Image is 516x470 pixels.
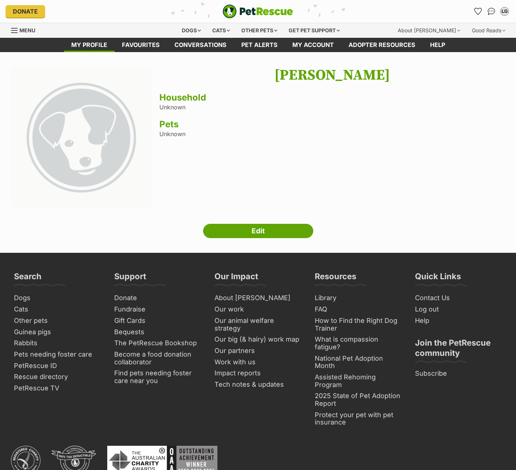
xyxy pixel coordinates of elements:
a: Work with us [212,357,304,368]
a: Subscribe [412,368,505,379]
h3: Quick Links [415,271,461,286]
ul: Account quick links [472,6,510,17]
a: PetRescue TV [11,383,104,394]
div: LG [501,8,508,15]
a: What is compassion fatigue? [312,334,405,353]
a: Our animal welfare strategy [212,315,304,334]
a: Protect your pet with pet insurance [312,409,405,428]
h3: Support [114,271,146,286]
a: The PetRescue Bookshop [111,338,204,349]
a: Favourites [472,6,484,17]
a: Our work [212,304,304,315]
div: Unknown Unknown [159,67,505,209]
a: Gift Cards [111,315,204,327]
a: Impact reports [212,368,304,379]
div: Other pets [236,23,282,38]
a: Conversations [486,6,497,17]
a: Edit [203,224,313,238]
a: My profile [64,38,115,52]
a: Donate [6,5,45,18]
a: National Pet Adoption Month [312,353,405,372]
div: About [PERSON_NAME] [393,23,465,38]
a: Assisted Rehoming Program [312,372,405,390]
a: How to Find the Right Dog Trainer [312,315,405,334]
a: Bequests [111,327,204,338]
h3: Pets [159,119,505,130]
a: FAQ [312,304,405,315]
h3: Resources [315,271,356,286]
a: My account [285,38,341,52]
a: Menu [11,23,40,36]
a: Rabbits [11,338,104,349]
a: Contact Us [412,292,505,304]
a: Help [423,38,452,52]
h3: Our Impact [214,271,258,286]
h1: [PERSON_NAME] [159,67,505,84]
a: Help [412,315,505,327]
a: Our partners [212,345,304,357]
h3: Join the PetRescue community [415,338,502,362]
h3: Household [159,92,505,103]
div: Dogs [177,23,206,38]
div: Good Reads [467,23,510,38]
button: My account [499,6,510,17]
a: Pet alerts [234,38,285,52]
a: Favourites [115,38,167,52]
a: Other pets [11,315,104,327]
a: Tech notes & updates [212,379,304,390]
a: Log out [412,304,505,315]
img: logo-e224e6f780fb5917bec1dbf3a21bbac754714ae5b6737aabdf751b685950b380.svg [223,4,293,18]
a: PetRescue [223,4,293,18]
img: chat-41dd97257d64d25036548639549fe6c8038ab92f7586957e7f3b1b290dea8141.svg [488,8,495,15]
a: Fundraise [111,304,204,315]
div: Cats [207,23,235,38]
a: 2025 State of Pet Adoption Report [312,390,405,409]
a: Cats [11,304,104,315]
a: Our big (& hairy) work map [212,334,304,345]
span: Menu [19,27,35,33]
a: Find pets needing foster care near you [111,368,204,386]
img: large_default-f37c3b2ddc539b7721ffdbd4c88987add89f2ef0fd77a71d0d44a6cf3104916e.png [11,67,152,207]
a: Become a food donation collaborator [111,349,204,368]
a: Library [312,292,405,304]
a: Donate [111,292,204,304]
a: PetRescue ID [11,360,104,372]
a: Dogs [11,292,104,304]
a: Pets needing foster care [11,349,104,360]
a: Rescue directory [11,371,104,383]
a: About [PERSON_NAME] [212,292,304,304]
a: conversations [167,38,234,52]
div: Get pet support [284,23,345,38]
h3: Search [14,271,42,286]
a: Guinea pigs [11,327,104,338]
a: Adopter resources [341,38,423,52]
